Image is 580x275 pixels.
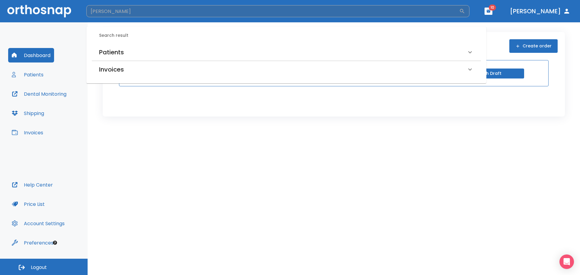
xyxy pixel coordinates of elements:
[489,5,496,11] span: 10
[92,44,481,61] div: Patients
[8,125,47,140] button: Invoices
[509,39,558,53] button: Create order
[507,6,573,17] button: [PERSON_NAME]
[8,87,70,101] button: Dental Monitoring
[92,61,481,78] div: Invoices
[52,240,58,245] div: Tooltip anchor
[8,216,68,231] button: Account Settings
[8,235,57,250] button: Preferences
[8,197,48,211] button: Price List
[86,5,459,17] input: Search by Patient Name or Case #
[99,47,124,57] h6: Patients
[8,106,48,120] button: Shipping
[7,5,71,17] img: Orthosnap
[8,48,54,62] button: Dashboard
[8,67,47,82] button: Patients
[31,264,47,271] span: Logout
[99,65,124,74] h6: Invoices
[99,32,481,39] h6: Search result
[559,254,574,269] div: Open Intercom Messenger
[454,69,524,78] button: Finish Draft
[8,177,56,192] button: Help Center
